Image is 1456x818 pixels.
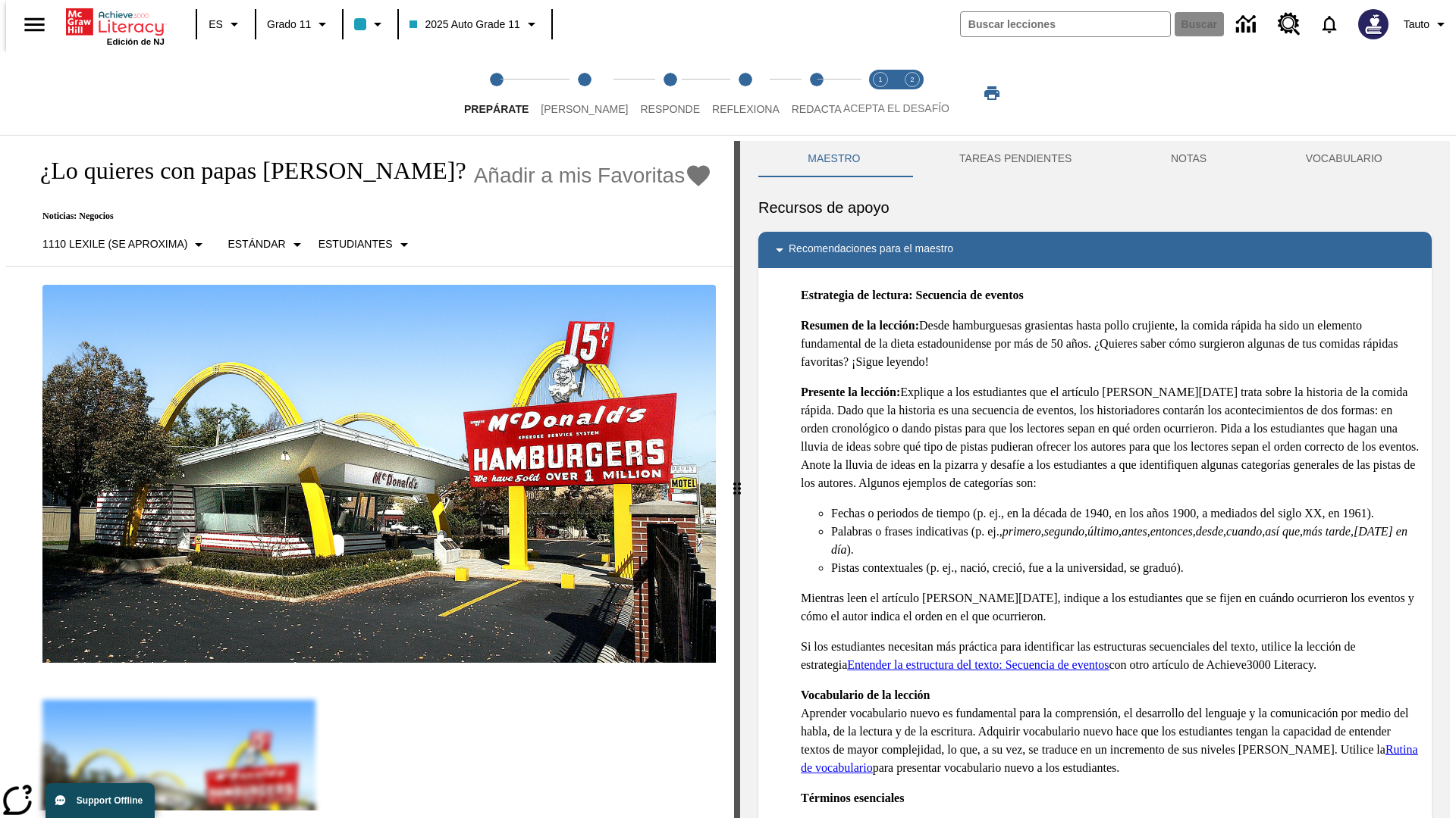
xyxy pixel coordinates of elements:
p: 1110 Lexile (Se aproxima) [42,236,187,252]
em: más tarde [1303,525,1351,538]
p: Noticias: Negocios [24,211,712,222]
button: Imprimir [968,80,1016,107]
p: Explique a los estudiantes que el artículo [PERSON_NAME][DATE] trata sobre la historia de la comi... [801,383,1420,492]
span: Support Offline [77,795,143,806]
div: Portada [66,5,165,46]
div: reading [6,141,734,810]
button: Prepárate step 1 of 5 [452,52,541,135]
a: Centro de recursos, Se abrirá en una pestaña nueva. [1269,4,1310,45]
a: Entender la estructura del texto: Secuencia de eventos [847,658,1109,671]
button: Acepta el desafío lee step 1 of 2 [858,52,902,135]
h6: Recursos de apoyo [758,195,1432,220]
div: activity [740,141,1450,818]
button: Support Offline [45,783,155,818]
text: 1 [878,76,882,83]
input: Buscar campo [961,12,1170,36]
text: 2 [910,76,914,83]
span: Responde [640,103,700,115]
div: Recomendaciones para el maestro [758,232,1432,268]
button: Responde step 3 of 5 [628,52,712,135]
strong: Vocabulario de la lección [801,688,930,701]
li: Palabras o frases indicativas (p. ej., , , , , , , , , , ). [831,523,1420,559]
em: cuando [1226,525,1262,538]
strong: Presente la lección: [801,386,900,398]
button: VOCABULARIO [1256,141,1432,177]
div: Pulsa la tecla de intro o la barra espaciadora y luego presiona las flechas de derecha e izquierd... [734,141,740,818]
span: Tauto [1404,17,1429,33]
em: antes [1122,525,1147,538]
em: primero [1003,525,1041,538]
button: TAREAS PENDIENTES [910,141,1122,177]
p: Recomendaciones para el maestro [789,241,953,259]
em: entonces [1150,525,1193,538]
span: ES [209,17,223,33]
button: Lenguaje: ES, Selecciona un idioma [202,11,250,38]
button: Grado: Grado 11, Elige un grado [261,11,337,38]
img: Uno de los primeros locales de McDonald's, con el icónico letrero rojo y los arcos amarillos. [42,285,716,663]
strong: Términos esenciales [801,791,904,804]
button: Clase: 2025 Auto Grade 11, Selecciona una clase [403,11,546,38]
a: Centro de información [1227,4,1269,45]
p: Estudiantes [318,236,393,252]
button: NOTAS [1122,141,1257,177]
span: [PERSON_NAME] [541,103,628,115]
div: Instructional Panel Tabs [758,141,1432,177]
span: Añadir a mis Favoritas [474,164,686,188]
button: Redacta step 5 of 5 [780,52,854,135]
li: Fechas o periodos de tiempo (p. ej., en la década de 1940, en los años 1900, a mediados del siglo... [831,504,1420,523]
strong: Resumen de la lección: [801,319,919,332]
span: Edición de NJ [107,37,165,46]
p: Desde hamburguesas grasientas hasta pollo crujiente, la comida rápida ha sido un elemento fundame... [801,317,1420,371]
em: último [1087,525,1119,538]
button: Seleccionar estudiante [312,231,419,258]
span: 2025 Auto Grade 11 [409,17,519,33]
p: Mientras leen el artículo [PERSON_NAME][DATE], indique a los estudiantes que se fijen en cuándo o... [801,589,1420,626]
img: Avatar [1358,9,1389,39]
li: Pistas contextuales (p. ej., nació, creció, fue a la universidad, se graduó). [831,559,1420,577]
span: Prepárate [464,103,529,115]
span: Grado 11 [267,17,311,33]
button: Seleccione Lexile, 1110 Lexile (Se aproxima) [36,231,214,258]
em: segundo [1044,525,1084,538]
span: Redacta [792,103,842,115]
em: desde [1196,525,1223,538]
button: Abrir el menú lateral [12,2,57,47]
p: Aprender vocabulario nuevo es fundamental para la comprensión, el desarrollo del lenguaje y la co... [801,686,1420,777]
button: Reflexiona step 4 of 5 [700,52,792,135]
button: Añadir a mis Favoritas - ¿Lo quieres con papas fritas? [474,162,713,189]
span: ACEPTA EL DESAFÍO [843,102,949,114]
em: así que [1265,525,1300,538]
strong: Estrategia de lectura: Secuencia de eventos [801,289,1024,301]
button: Perfil/Configuración [1398,11,1456,38]
h1: ¿Lo quieres con papas [PERSON_NAME]? [24,157,466,185]
p: Estándar [227,236,285,252]
button: El color de la clase es azul claro. Cambiar el color de la clase. [348,11,393,38]
span: Reflexiona [712,103,780,115]
button: Acepta el desafío contesta step 2 of 2 [890,52,934,135]
button: Maestro [758,141,910,177]
a: Notificaciones [1310,5,1349,44]
button: Tipo de apoyo, Estándar [221,231,312,258]
p: Si los estudiantes necesitan más práctica para identificar las estructuras secuenciales del texto... [801,638,1420,674]
button: Escoja un nuevo avatar [1349,5,1398,44]
button: Lee step 2 of 5 [529,52,640,135]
